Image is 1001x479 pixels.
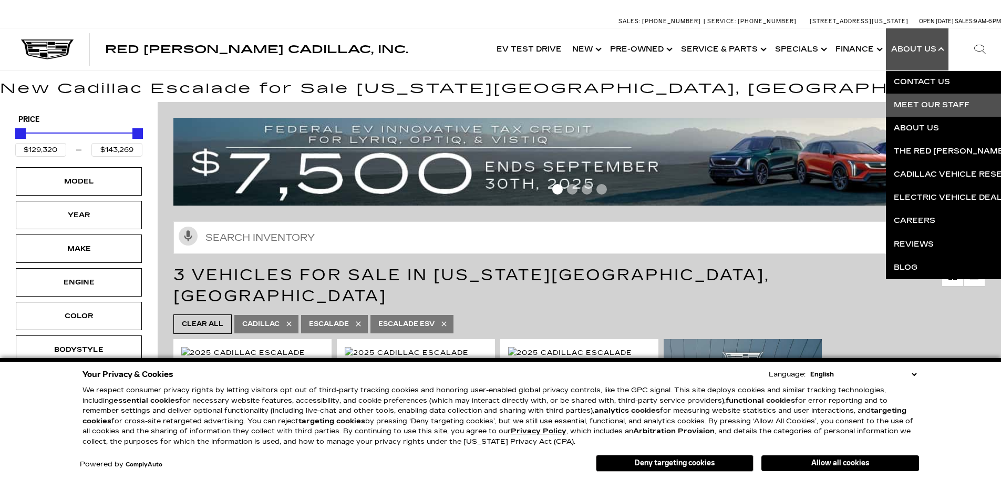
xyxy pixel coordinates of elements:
span: Escalade [309,318,349,331]
input: Minimum [15,143,66,157]
strong: analytics cookies [594,406,660,415]
a: ComplyAuto [126,462,162,468]
button: Deny targeting cookies [596,455,754,472]
span: Sales: [955,18,974,25]
p: We respect consumer privacy rights by letting visitors opt out of third-party tracking cookies an... [82,385,919,447]
div: Minimum Price [15,128,26,139]
a: Privacy Policy [511,427,566,435]
div: Color [53,310,105,322]
a: Red [PERSON_NAME] Cadillac, Inc. [105,44,408,55]
a: New [567,28,605,70]
img: 2025 Cadillac Escalade Sport Platinum [345,347,487,370]
span: Your Privacy & Cookies [82,367,173,382]
span: [PHONE_NUMBER] [738,18,797,25]
div: Language: [769,371,806,378]
div: YearYear [16,201,142,229]
a: Service & Parts [676,28,770,70]
a: [STREET_ADDRESS][US_STATE] [810,18,909,25]
strong: essential cookies [113,396,179,405]
div: MakeMake [16,235,142,263]
div: EngineEngine [16,268,142,297]
span: Red [PERSON_NAME] Cadillac, Inc. [105,43,408,56]
div: Engine [53,277,105,288]
span: Service: [707,18,736,25]
span: Cadillac [242,318,280,331]
span: Go to slide 1 [552,184,563,195]
span: Escalade ESV [378,318,435,331]
div: Powered by [80,461,162,468]
img: Cadillac Dark Logo with Cadillac White Text [21,39,74,59]
span: Go to slide 4 [596,184,607,195]
a: About Us [886,28,948,70]
span: Go to slide 3 [582,184,592,195]
span: Open [DATE] [919,18,954,25]
button: Allow all cookies [761,455,919,471]
span: Go to slide 2 [567,184,577,195]
span: Sales: [618,18,641,25]
div: BodystyleBodystyle [16,335,142,364]
strong: targeting cookies [82,406,906,425]
svg: Click to toggle on voice search [179,227,198,246]
div: ColorColor [16,302,142,330]
a: Finance [830,28,886,70]
input: Maximum [91,143,142,157]
div: Make [53,243,105,254]
img: vrp-tax-ending-august-version [173,118,993,206]
div: Bodystyle [53,344,105,355]
img: 2025 Cadillac Escalade ESV Sport Platinum [508,347,651,370]
span: Clear All [182,318,223,331]
a: EV Test Drive [491,28,567,70]
a: Specials [770,28,830,70]
select: Language Select [808,369,919,380]
div: Year [53,209,105,221]
a: Sales: [PHONE_NUMBER] [618,18,704,24]
a: Pre-Owned [605,28,676,70]
span: 3 Vehicles for Sale in [US_STATE][GEOGRAPHIC_DATA], [GEOGRAPHIC_DATA] [173,266,770,305]
div: Maximum Price [132,128,143,139]
input: Search Inventory [173,221,985,254]
span: 9 AM-6 PM [974,18,1001,25]
a: Service: [PHONE_NUMBER] [704,18,799,24]
span: [PHONE_NUMBER] [642,18,701,25]
strong: functional cookies [726,396,795,405]
div: Price [15,125,142,157]
div: ModelModel [16,167,142,196]
strong: Arbitration Provision [633,427,715,435]
img: 2025 Cadillac Escalade ESV Sport Platinum [181,347,324,370]
strong: targeting cookies [298,417,365,425]
div: Model [53,176,105,187]
h5: Price [18,115,139,125]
